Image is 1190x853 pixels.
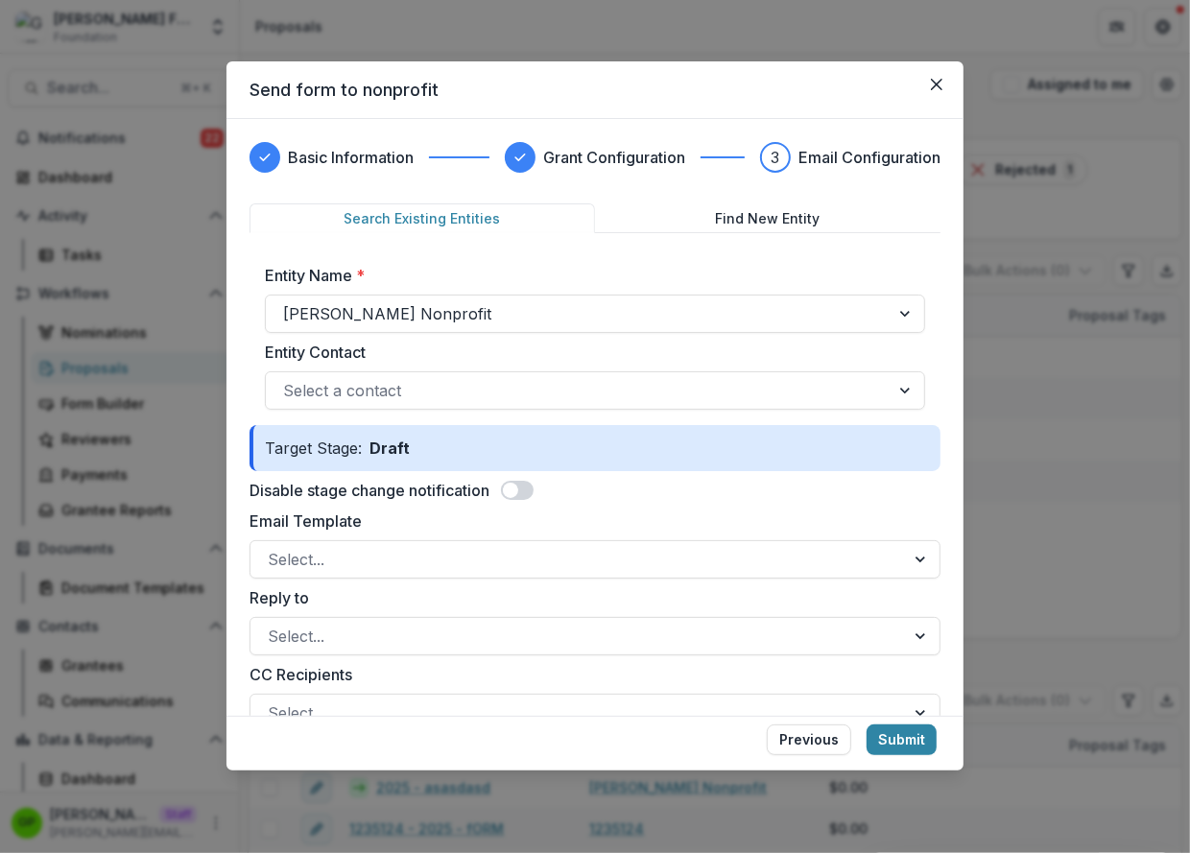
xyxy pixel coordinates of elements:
label: Entity Contact [265,341,914,364]
h3: Grant Configuration [543,146,685,169]
div: 3 [772,146,780,169]
label: Email Template [250,509,929,533]
h3: Email Configuration [798,146,940,169]
button: Close [921,69,952,100]
button: Find New Entity [595,203,940,233]
p: Draft [362,437,417,460]
header: Send form to nonprofit [226,61,964,119]
label: Entity Name [265,264,914,287]
label: Reply to [250,586,929,609]
button: Previous [767,724,851,755]
button: Search Existing Entities [250,203,595,233]
label: Disable stage change notification [250,479,489,502]
h3: Basic Information [288,146,414,169]
button: Submit [867,724,937,755]
div: Target Stage: [250,425,940,471]
div: Progress [250,142,940,173]
label: CC Recipients [250,663,929,686]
